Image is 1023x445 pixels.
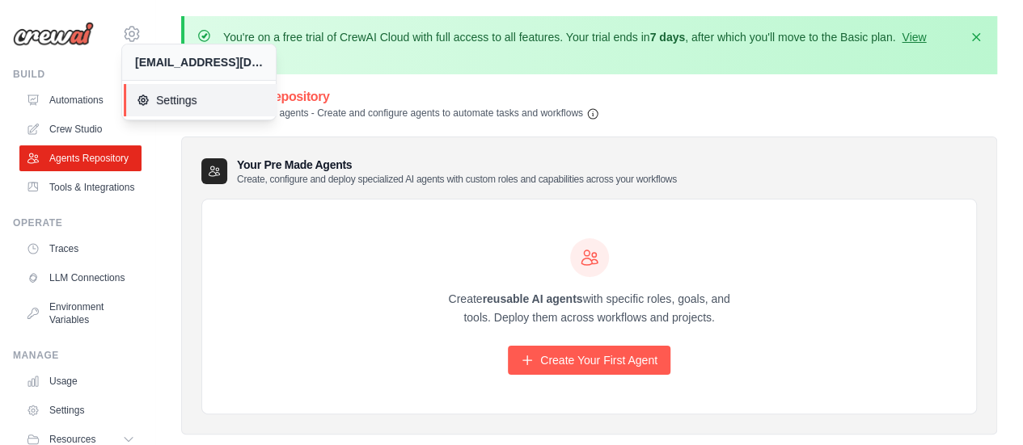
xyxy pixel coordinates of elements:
a: Crew Studio [19,116,142,142]
p: Create with specific roles, goals, and tools. Deploy them across workflows and projects. [434,290,745,327]
a: Settings [124,84,277,116]
p: Create, configure and deploy specialized AI agents with custom roles and capabilities across your... [237,173,677,186]
span: Settings [137,92,264,108]
a: Tools & Integrations [19,174,142,200]
h3: Your Pre Made Agents [237,157,677,186]
a: LLM Connections [19,265,142,291]
a: Usage [19,368,142,394]
strong: 7 days [649,31,685,44]
img: Logo [13,22,94,46]
div: Build [13,68,142,81]
p: You're on a free trial of CrewAI Cloud with full access to all features. Your trial ends in , aft... [223,29,958,61]
p: Manage your agents - Create and configure agents to automate tasks and workflows [220,107,599,120]
a: Automations [19,87,142,113]
a: Create Your First Agent [508,346,670,375]
a: Environment Variables [19,294,142,333]
div: [EMAIL_ADDRESS][DOMAIN_NAME] [135,54,263,70]
strong: reusable AI agents [482,292,582,305]
a: Settings [19,397,142,423]
div: Operate [13,216,142,229]
a: Traces [19,236,142,262]
a: Agents Repository [19,145,142,171]
div: Manage [13,349,142,362]
h2: Agents Repository [220,87,599,107]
